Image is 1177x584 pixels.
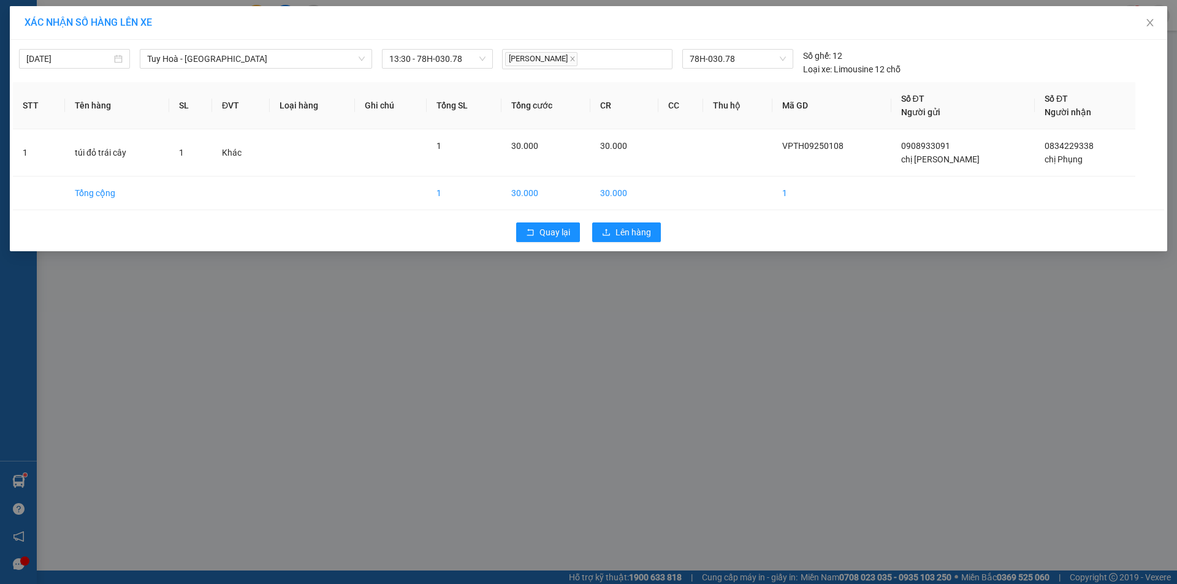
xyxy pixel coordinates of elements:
[26,52,112,66] input: 15/09/2025
[358,55,365,63] span: down
[772,176,891,210] td: 1
[25,17,152,28] span: XÁC NHẬN SỐ HÀNG LÊN XE
[803,63,832,76] span: Loại xe:
[703,82,772,129] th: Thu hộ
[569,56,576,62] span: close
[526,228,535,238] span: rollback
[389,50,486,68] span: 13:30 - 78H-030.78
[690,50,785,68] span: 78H-030.78
[1045,141,1094,151] span: 0834229338
[516,222,580,242] button: rollbackQuay lại
[901,141,950,151] span: 0908933091
[511,141,538,151] span: 30.000
[212,82,270,129] th: ĐVT
[505,52,577,66] span: [PERSON_NAME]
[65,176,169,210] td: Tổng cộng
[501,82,590,129] th: Tổng cước
[658,82,703,129] th: CC
[169,82,212,129] th: SL
[590,176,658,210] td: 30.000
[602,228,611,238] span: upload
[270,82,355,129] th: Loại hàng
[427,82,501,129] th: Tổng SL
[436,141,441,151] span: 1
[13,82,65,129] th: STT
[600,141,627,151] span: 30.000
[179,148,184,157] span: 1
[147,50,365,68] span: Tuy Hoà - Nha Trang
[1045,94,1068,104] span: Số ĐT
[803,63,901,76] div: Limousine 12 chỗ
[901,107,940,117] span: Người gửi
[1145,18,1155,28] span: close
[6,6,178,29] li: BB Limousine
[772,82,891,129] th: Mã GD
[1045,154,1083,164] span: chị Phụng
[803,49,831,63] span: Số ghế:
[615,226,651,239] span: Lên hàng
[6,52,85,93] li: VP VP [GEOGRAPHIC_DATA]
[1133,6,1167,40] button: Close
[65,129,169,176] td: túi đỏ trái cây
[212,129,270,176] td: Khác
[803,49,842,63] div: 12
[1045,107,1091,117] span: Người nhận
[901,154,980,164] span: chị [PERSON_NAME]
[355,82,427,129] th: Ghi chú
[65,82,169,129] th: Tên hàng
[592,222,661,242] button: uploadLên hàng
[13,129,65,176] td: 1
[427,176,501,210] td: 1
[501,176,590,210] td: 30.000
[901,94,924,104] span: Số ĐT
[590,82,658,129] th: CR
[85,52,163,93] li: VP [GEOGRAPHIC_DATA]
[539,226,570,239] span: Quay lại
[782,141,844,151] span: VPTH09250108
